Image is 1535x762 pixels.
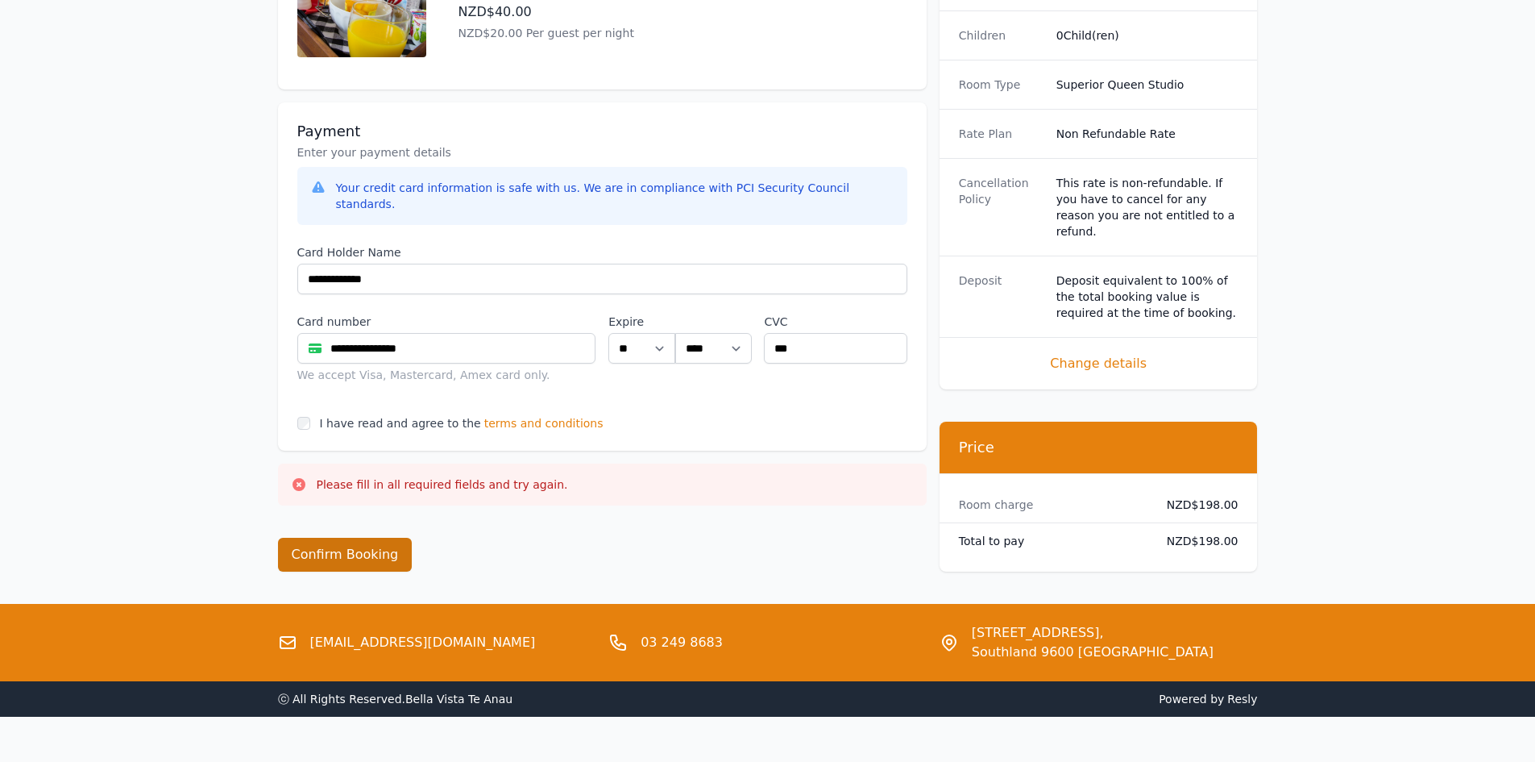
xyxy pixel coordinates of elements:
a: [EMAIL_ADDRESS][DOMAIN_NAME] [310,633,536,652]
span: Southland 9600 [GEOGRAPHIC_DATA] [972,643,1213,662]
dd: 0 Child(ren) [1056,27,1238,44]
p: NZD$40.00 [458,2,760,22]
p: Enter your payment details [297,144,907,160]
dd: NZD$198.00 [1154,497,1238,513]
dt: Total to pay [959,533,1141,549]
dd: NZD$198.00 [1154,533,1238,549]
a: 03 249 8683 [641,633,723,652]
div: We accept Visa, Mastercard, Amex card only. [297,367,596,383]
label: Expire [608,314,675,330]
p: NZD$20.00 Per guest per night [458,25,760,41]
span: terms and conditions [484,415,604,431]
label: Card Holder Name [297,244,907,260]
p: Please fill in all required fields and try again. [317,477,568,493]
label: Card number [297,314,596,330]
span: ⓒ All Rights Reserved. Bella Vista Te Anau [278,693,513,706]
button: Confirm Booking [278,538,413,572]
h3: Payment [297,122,907,141]
dt: Room Type [959,77,1043,93]
a: Resly [1227,693,1257,706]
dt: Cancellation Policy [959,175,1043,239]
dt: Deposit [959,273,1043,321]
label: CVC [764,314,906,330]
h3: Price [959,438,1238,457]
label: I have read and agree to the [320,417,481,430]
dt: Children [959,27,1043,44]
span: Change details [959,354,1238,373]
dt: Room charge [959,497,1141,513]
span: [STREET_ADDRESS], [972,623,1213,643]
span: Powered by [774,691,1258,707]
div: This rate is non-refundable. If you have to cancel for any reason you are not entitled to a refund. [1056,175,1238,239]
dd: Deposit equivalent to 100% of the total booking value is required at the time of booking. [1056,273,1238,321]
div: Your credit card information is safe with us. We are in compliance with PCI Security Council stan... [336,180,894,212]
label: . [675,314,751,330]
dd: Superior Queen Studio [1056,77,1238,93]
dt: Rate Plan [959,126,1043,142]
dd: Non Refundable Rate [1056,126,1238,142]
